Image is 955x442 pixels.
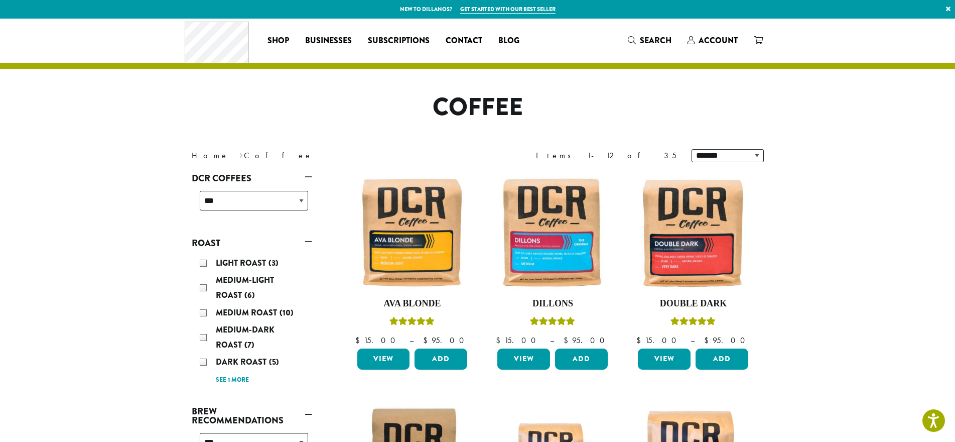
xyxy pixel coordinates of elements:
div: Rated 5.00 out of 5 [530,315,575,330]
bdi: 15.00 [496,335,540,346]
span: Shop [267,35,289,47]
a: Shop [259,33,297,49]
span: $ [564,335,572,346]
span: $ [496,335,504,346]
bdi: 95.00 [704,335,750,346]
span: Dark Roast [216,356,269,368]
button: Add [696,349,748,370]
bdi: 15.00 [636,335,681,346]
span: $ [423,335,432,346]
div: Roast [192,252,312,391]
h4: Ava Blonde [355,298,470,309]
span: › [239,146,243,162]
bdi: 15.00 [355,335,400,346]
bdi: 95.00 [564,335,609,346]
span: (3) [268,257,279,269]
h4: Double Dark [635,298,751,309]
span: Search [640,35,671,46]
span: Blog [498,35,519,47]
div: Rated 4.50 out of 5 [670,315,716,330]
a: Search [620,32,679,49]
div: Items 1-12 of 35 [536,150,676,162]
div: Rated 5.00 out of 5 [389,315,435,330]
span: (10) [280,307,294,318]
a: Roast [192,235,312,252]
bdi: 95.00 [423,335,469,346]
h1: Coffee [184,93,771,122]
span: Businesses [305,35,352,47]
span: Medium-Dark Roast [216,324,275,351]
img: Dillons-12oz-300x300.jpg [495,175,610,290]
span: – [691,335,695,346]
span: Medium-Light Roast [216,274,274,301]
button: Add [415,349,467,370]
a: Get started with our best seller [460,5,556,14]
a: DillonsRated 5.00 out of 5 [495,175,610,345]
a: See 1 more [216,375,249,385]
img: Ava-Blonde-12oz-1-300x300.jpg [354,175,470,290]
a: View [638,349,691,370]
span: (5) [269,356,279,368]
nav: Breadcrumb [192,150,463,162]
span: (6) [244,289,255,301]
a: View [357,349,410,370]
span: (7) [244,339,254,351]
span: Subscriptions [368,35,430,47]
a: Brew Recommendations [192,403,312,429]
span: $ [355,335,364,346]
span: – [550,335,554,346]
span: $ [636,335,645,346]
a: Ava BlondeRated 5.00 out of 5 [355,175,470,345]
span: Account [699,35,738,46]
span: Contact [446,35,482,47]
span: Light Roast [216,257,268,269]
h4: Dillons [495,298,610,309]
a: View [497,349,550,370]
a: Home [192,150,229,161]
button: Add [555,349,608,370]
span: Medium Roast [216,307,280,318]
a: DCR Coffees [192,170,312,187]
span: – [410,335,414,346]
img: Double-Dark-12oz-300x300.jpg [635,175,751,290]
a: Double DarkRated 4.50 out of 5 [635,175,751,345]
span: $ [704,335,713,346]
div: DCR Coffees [192,187,312,223]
